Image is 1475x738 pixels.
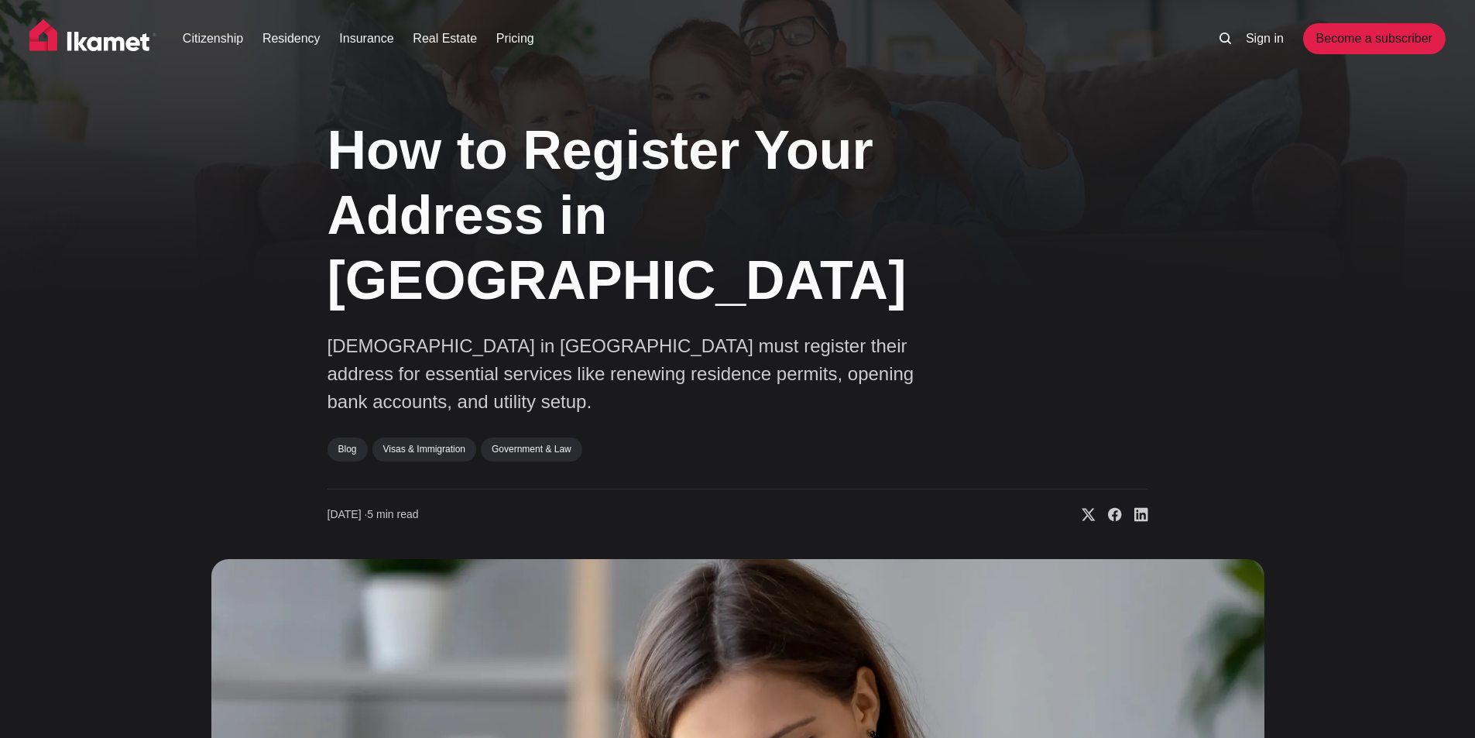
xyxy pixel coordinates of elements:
[413,29,477,48] a: Real Estate
[328,438,368,461] a: Blog
[1122,507,1148,523] a: Share on Linkedin
[328,508,368,520] span: [DATE] ∙
[372,438,476,461] a: Visas & Immigration
[29,19,156,58] img: Ikamet home
[328,507,419,523] time: 5 min read
[183,29,243,48] a: Citizenship
[1096,507,1122,523] a: Share on Facebook
[1246,29,1284,48] a: Sign in
[262,29,321,48] a: Residency
[339,29,393,48] a: Insurance
[496,29,534,48] a: Pricing
[328,332,947,416] p: [DEMOGRAPHIC_DATA] in [GEOGRAPHIC_DATA] must register their address for essential services like r...
[328,118,993,313] h1: How to Register Your Address in [GEOGRAPHIC_DATA]
[1069,507,1096,523] a: Share on X
[1303,23,1446,54] a: Become a subscriber
[481,438,582,461] a: Government & Law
